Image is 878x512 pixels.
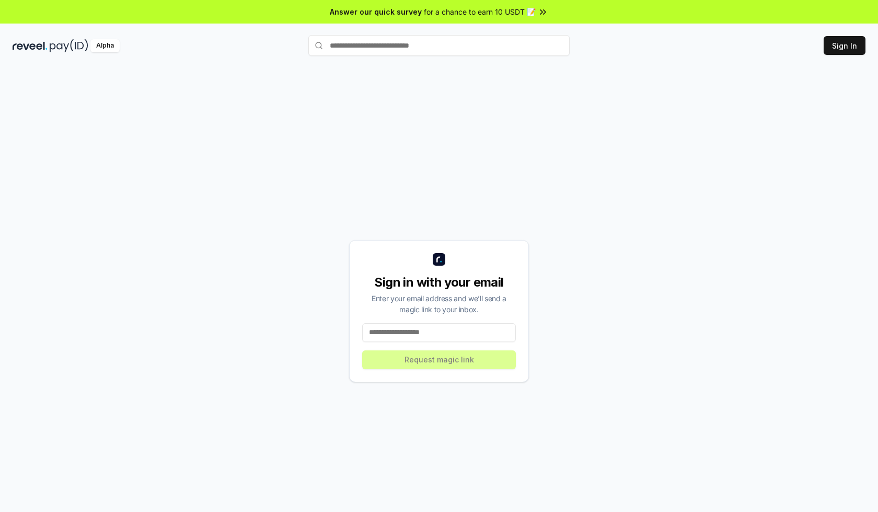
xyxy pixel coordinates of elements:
[433,253,445,266] img: logo_small
[90,39,120,52] div: Alpha
[330,6,422,17] span: Answer our quick survey
[362,293,516,315] div: Enter your email address and we’ll send a magic link to your inbox.
[824,36,865,55] button: Sign In
[50,39,88,52] img: pay_id
[13,39,48,52] img: reveel_dark
[362,274,516,291] div: Sign in with your email
[424,6,536,17] span: for a chance to earn 10 USDT 📝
